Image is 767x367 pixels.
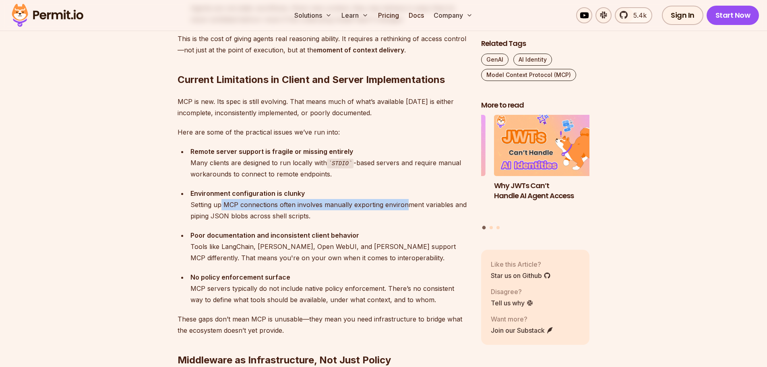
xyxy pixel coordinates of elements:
a: Pricing [375,7,402,23]
a: Star us on Github [491,271,551,280]
button: Company [430,7,476,23]
code: STDIO [327,159,354,168]
h3: Delegating AI Permissions to Human Users with [DOMAIN_NAME]’s Access Request MCP [377,181,486,221]
h2: Related Tags [481,39,590,49]
div: Posts [481,115,590,231]
strong: Poor documentation and inconsistent client behavior [190,231,359,239]
p: Here are some of the practical issues we’ve run into: [178,126,468,138]
p: This is the cost of giving agents real reasoning ability. It requires a rethinking of access cont... [178,33,468,56]
a: Tell us why [491,298,533,308]
p: MCP is new. Its spec is still evolving. That means much of what’s available [DATE] is either inco... [178,96,468,118]
span: 5.4k [628,10,647,20]
a: Docs [405,7,427,23]
h2: Current Limitations in Client and Server Implementations [178,41,468,86]
img: Why JWTs Can’t Handle AI Agent Access [494,115,603,176]
h2: More to read [481,100,590,110]
strong: No policy enforcement surface [190,273,290,281]
a: GenAI [481,54,509,66]
li: 1 of 3 [494,115,603,221]
p: Want more? [491,314,554,324]
button: Go to slide 1 [482,226,486,230]
p: These gaps don’t mean MCP is unusable—they mean you need infrastructure to bridge what the ecosys... [178,313,468,336]
button: Learn [338,7,372,23]
div: Tools like LangChain, [PERSON_NAME], Open WebUI, and [PERSON_NAME] support MCP differently. That ... [190,230,468,263]
div: Many clients are designed to run locally with -based servers and require manual workarounds to co... [190,146,468,180]
img: Delegating AI Permissions to Human Users with Permit.io’s Access Request MCP [377,115,486,176]
img: Permit logo [8,2,87,29]
button: Go to slide 2 [490,226,493,229]
a: Join our Substack [491,326,554,335]
p: Like this Article? [491,259,551,269]
h3: Why JWTs Can’t Handle AI Agent Access [494,181,603,201]
h2: Middleware as Infrastructure, Not Just Policy [178,321,468,367]
a: 5.4k [615,7,652,23]
a: Model Context Protocol (MCP) [481,69,576,81]
div: Setting up MCP connections often involves manually exporting environment variables and piping JSO... [190,188,468,222]
strong: moment of context delivery [317,46,404,54]
p: Disagree? [491,287,533,297]
strong: Environment configuration is clunky [190,189,305,197]
button: Solutions [291,7,335,23]
a: AI Identity [513,54,552,66]
a: Start Now [707,6,759,25]
a: Sign In [662,6,703,25]
div: MCP servers typically do not include native policy enforcement. There’s no consistent way to defi... [190,272,468,305]
li: 3 of 3 [377,115,486,221]
button: Go to slide 3 [496,226,500,229]
strong: Remote server support is fragile or missing entirely [190,147,353,156]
